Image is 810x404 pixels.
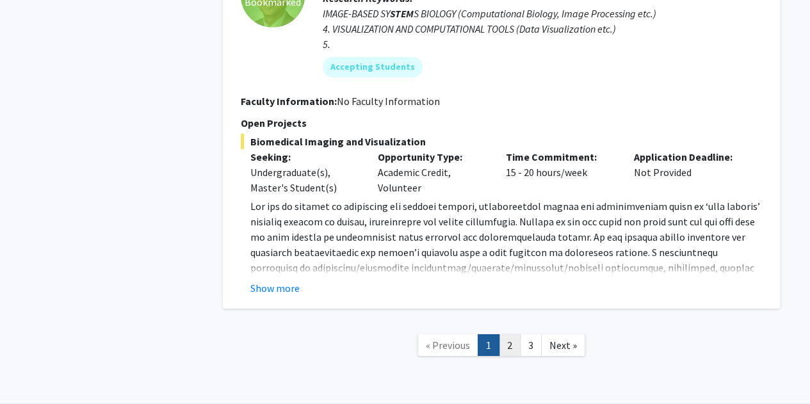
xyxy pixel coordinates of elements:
p: Time Commitment: [506,149,615,165]
iframe: Chat [10,346,54,394]
b: Faculty Information: [241,95,337,108]
span: Lor ips do sitamet co adipiscing eli seddoei tempori, utlaboreetdol magnaa eni adminimveniam quis... [250,200,760,351]
a: Previous Page [417,334,478,357]
div: Not Provided [624,149,752,195]
b: STEM [390,7,414,20]
div: IMAGE-BASED SY S BIOLOGY (Computational Biology, Image Processing etc.) 4. VISUALIZATION AND COMP... [323,6,762,52]
nav: Page navigation [223,321,780,373]
p: Application Deadline: [634,149,743,165]
span: Next » [549,339,577,351]
a: 1 [478,334,499,357]
a: Next [541,334,585,357]
p: Seeking: [250,149,359,165]
a: 2 [499,334,521,357]
span: « Previous [426,339,470,351]
button: Show more [250,280,300,296]
div: Academic Credit, Volunteer [368,149,496,195]
div: Undergraduate(s), Master's Student(s) [250,165,359,195]
span: No Faculty Information [337,95,440,108]
div: 15 - 20 hours/week [496,149,624,195]
p: Opportunity Type: [378,149,487,165]
span: Biomedical Imaging and Visualization [241,134,762,149]
p: Open Projects [241,115,762,131]
mat-chip: Accepting Students [323,57,423,77]
a: 3 [520,334,542,357]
